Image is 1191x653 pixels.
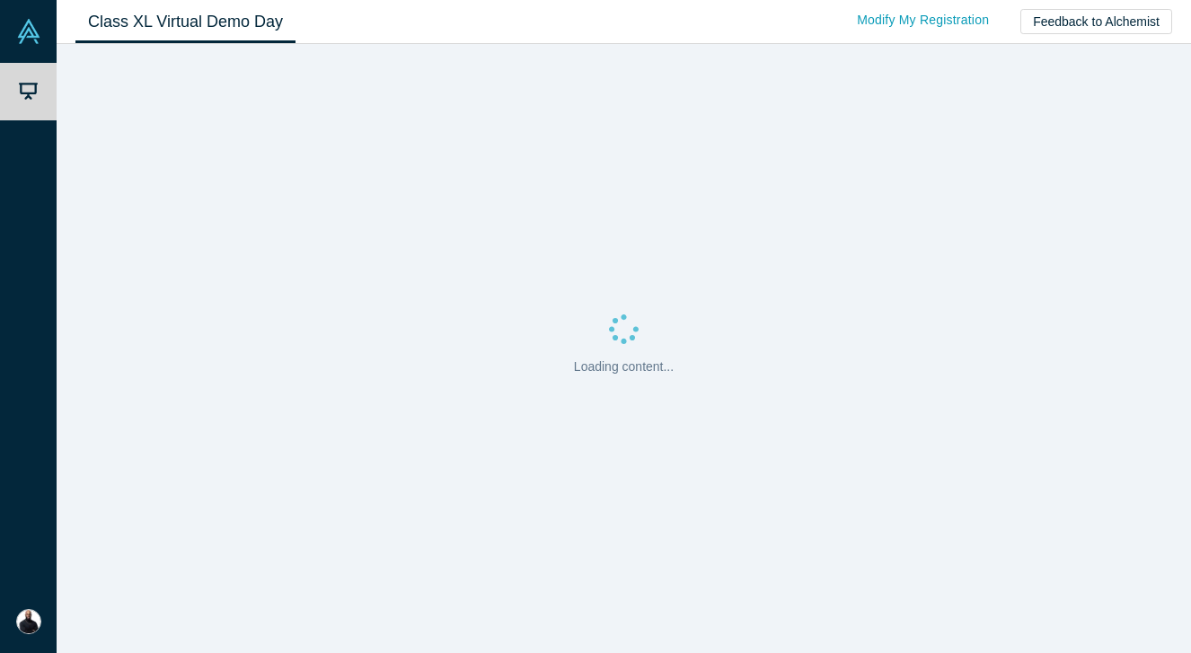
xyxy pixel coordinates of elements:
a: Class XL Virtual Demo Day [75,1,296,43]
a: Modify My Registration [838,4,1008,36]
p: Loading content... [574,357,674,376]
img: Howard Hesson's Account [16,609,41,634]
button: Feedback to Alchemist [1020,9,1172,34]
img: Alchemist Vault Logo [16,19,41,44]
